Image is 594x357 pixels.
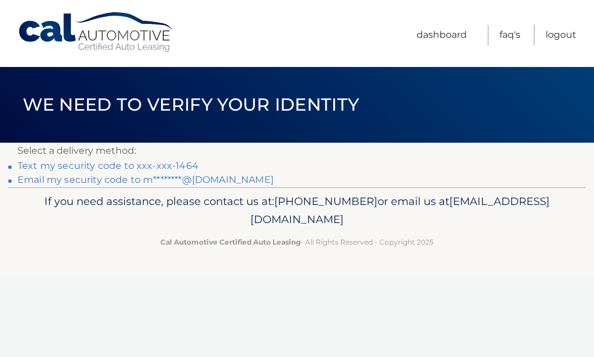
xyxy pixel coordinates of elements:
[274,195,378,208] span: [PHONE_NUMBER]
[26,236,568,248] p: - All Rights Reserved - Copyright 2025
[546,25,576,45] a: Logout
[499,25,520,45] a: FAQ's
[18,12,175,53] a: Cal Automotive
[160,238,301,246] strong: Cal Automotive Certified Auto Leasing
[23,94,359,115] span: We need to verify your identity
[18,160,198,171] a: Text my security code to xxx-xxx-1464
[417,25,467,45] a: Dashboard
[18,174,274,185] a: Email my security code to m********@[DOMAIN_NAME]
[26,192,568,229] p: If you need assistance, please contact us at: or email us at
[18,143,576,159] p: Select a delivery method:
